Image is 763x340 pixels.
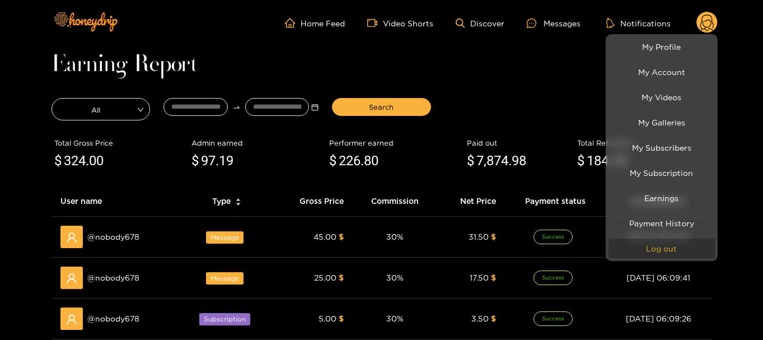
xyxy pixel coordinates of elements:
[608,163,715,183] a: My Subscription
[608,188,715,208] a: Earnings
[608,113,715,132] a: My Galleries
[608,87,715,107] a: My Videos
[608,138,715,157] a: My Subscribers
[608,239,715,258] button: Log out
[608,213,715,233] a: Payment History
[608,37,715,57] a: My Profile
[608,62,715,82] a: My Account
